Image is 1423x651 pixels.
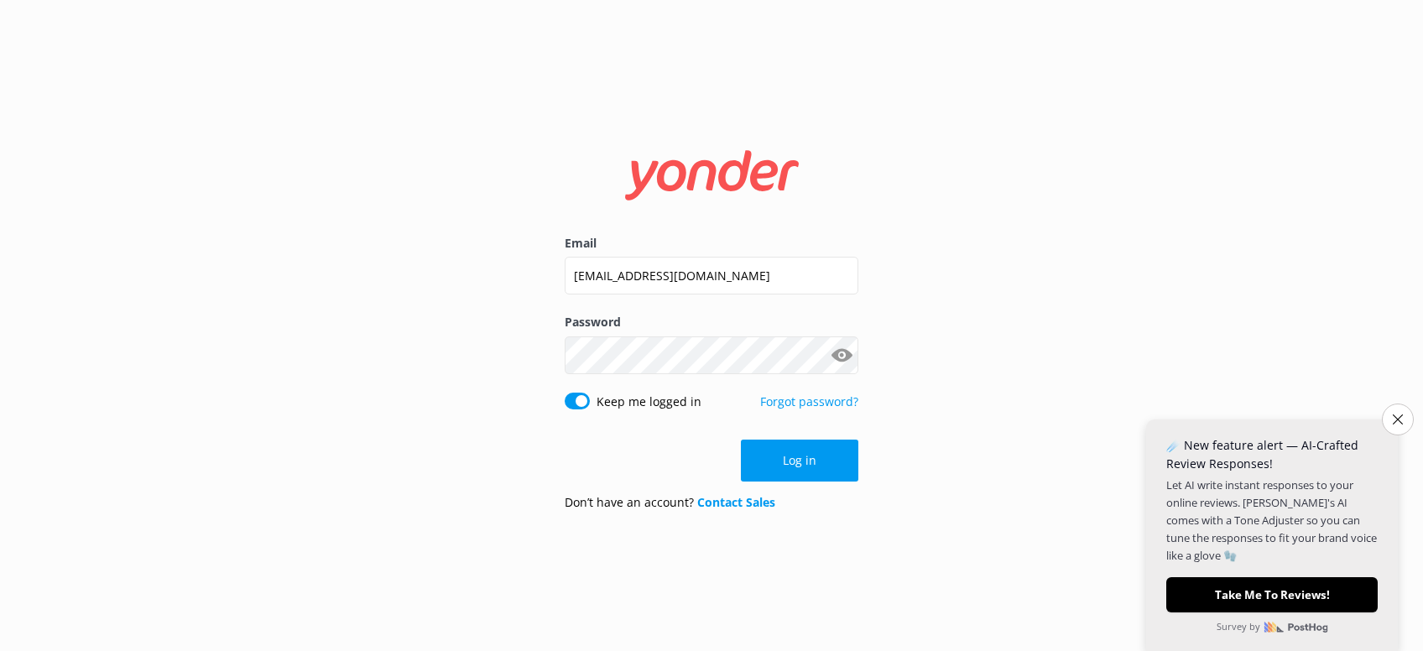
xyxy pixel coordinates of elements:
label: Keep me logged in [597,393,701,411]
p: Don’t have an account? [565,493,775,512]
input: user@emailaddress.com [565,257,858,294]
a: Forgot password? [760,393,858,409]
a: Contact Sales [697,494,775,510]
button: Log in [741,440,858,482]
label: Password [565,313,858,331]
button: Show password [825,338,858,372]
label: Email [565,234,858,253]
